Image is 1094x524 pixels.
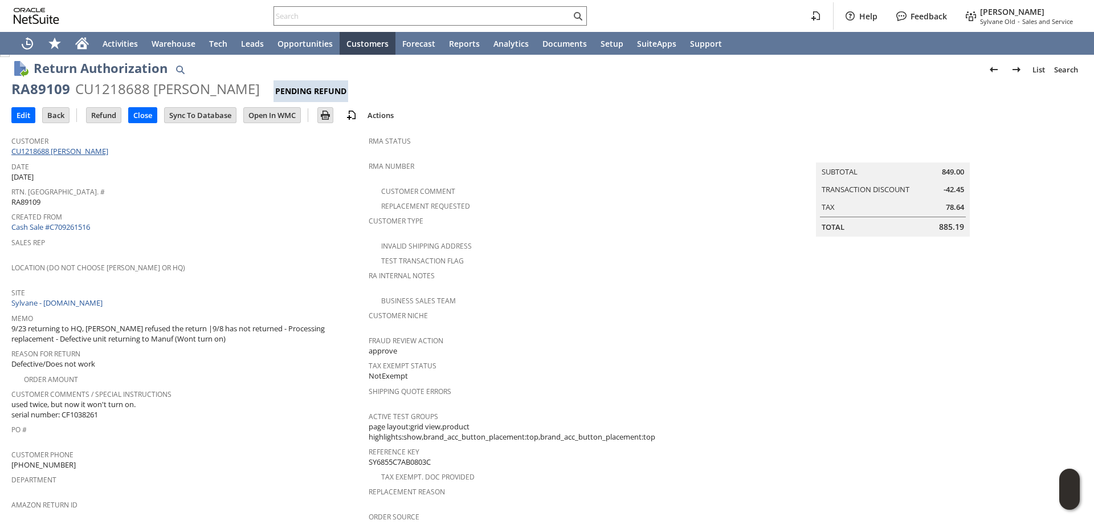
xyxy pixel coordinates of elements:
[12,108,35,123] input: Edit
[96,32,145,55] a: Activities
[859,11,877,22] label: Help
[11,238,45,247] a: Sales Rep
[1028,60,1050,79] a: List
[395,32,442,55] a: Forecast
[1050,60,1083,79] a: Search
[1010,63,1023,76] img: Next
[244,108,300,123] input: Open In WMC
[87,108,121,123] input: Refund
[369,136,411,146] a: RMA Status
[369,216,423,226] a: Customer Type
[68,32,96,55] a: Home
[987,63,1001,76] img: Previous
[493,38,529,49] span: Analytics
[234,32,271,55] a: Leads
[24,375,78,384] a: Order Amount
[11,460,76,470] span: [PHONE_NUMBER]
[542,38,587,49] span: Documents
[381,241,472,251] a: Invalid Shipping Address
[11,298,105,308] a: Sylvane - [DOMAIN_NAME]
[822,222,844,232] a: Total
[630,32,683,55] a: SuiteApps
[369,361,436,371] a: Tax Exempt Status
[11,136,48,146] a: Customer
[381,186,455,196] a: Customer Comment
[369,371,408,381] span: NotExempt
[41,32,68,55] div: Shortcuts
[75,36,89,50] svg: Home
[381,201,470,211] a: Replacement Requested
[11,389,172,399] a: Customer Comments / Special Instructions
[601,38,623,49] span: Setup
[271,32,340,55] a: Opportunities
[816,144,970,163] caption: Summary
[381,472,475,482] a: Tax Exempt. Doc Provided
[369,336,443,346] a: Fraud Review Action
[173,63,187,76] img: Quick Find
[369,457,431,468] span: SY6855C7AB0803C
[381,296,456,306] a: Business Sales Team
[911,11,947,22] label: Feedback
[11,475,56,485] a: Department
[363,110,398,120] a: Actions
[11,359,95,369] span: Defective/Does not work
[11,222,90,232] a: Cash Sale #C709261516
[75,80,260,98] div: CU1218688 [PERSON_NAME]
[381,256,464,266] a: Test Transaction Flag
[11,323,363,344] span: 9/23 returning to HQ, [PERSON_NAME] refused the return |9/8 has not returned - Processing replace...
[345,108,358,122] img: add-record.svg
[202,32,234,55] a: Tech
[402,38,435,49] span: Forecast
[1059,469,1080,510] iframe: Click here to launch Oracle Guided Learning Help Panel
[11,450,74,460] a: Customer Phone
[369,421,720,442] span: page layout:grid view,product highlights:show,brand_acc_button_placement:top,brand_acc_button_pla...
[369,512,419,522] a: Order Source
[369,447,419,457] a: Reference Key
[822,166,858,177] a: Subtotal
[980,17,1015,26] span: Sylvane Old
[487,32,536,55] a: Analytics
[273,80,348,102] div: Pending Refund
[11,187,105,197] a: Rtn. [GEOGRAPHIC_DATA]. #
[11,263,185,273] a: Location (Do Not Choose [PERSON_NAME] or HQ)
[165,108,236,123] input: Sync To Database
[145,32,202,55] a: Warehouse
[152,38,195,49] span: Warehouse
[369,311,428,320] a: Customer Niche
[449,38,480,49] span: Reports
[690,38,722,49] span: Support
[319,108,332,122] img: Print
[369,346,397,356] span: approve
[1059,490,1080,510] span: Oracle Guided Learning Widget. To move around, please hold and drag
[683,32,729,55] a: Support
[1018,17,1020,26] span: -
[11,349,80,359] a: Reason For Return
[944,184,964,195] span: -42.45
[209,38,227,49] span: Tech
[536,32,594,55] a: Documents
[11,314,33,323] a: Memo
[637,38,676,49] span: SuiteApps
[11,500,77,510] a: Amazon Return ID
[11,399,136,420] span: used twice, but now it won't turn on. serial number: CF1038261
[369,487,445,497] a: Replacement reason
[11,288,25,298] a: Site
[594,32,630,55] a: Setup
[822,202,835,212] a: Tax
[346,38,389,49] span: Customers
[369,387,451,396] a: Shipping Quote Errors
[103,38,138,49] span: Activities
[1022,17,1073,26] span: Sales and Service
[442,32,487,55] a: Reports
[14,32,41,55] a: Recent Records
[942,166,964,177] span: 849.00
[11,425,27,434] a: PO #
[11,197,40,208] span: RA89109
[48,36,62,50] svg: Shortcuts
[369,271,435,281] a: RA Internal Notes
[369,412,438,421] a: Active Test Groups
[11,212,62,222] a: Created From
[369,161,414,171] a: RMA Number
[11,80,70,98] div: RA89109
[11,146,111,156] a: CU1218688 [PERSON_NAME]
